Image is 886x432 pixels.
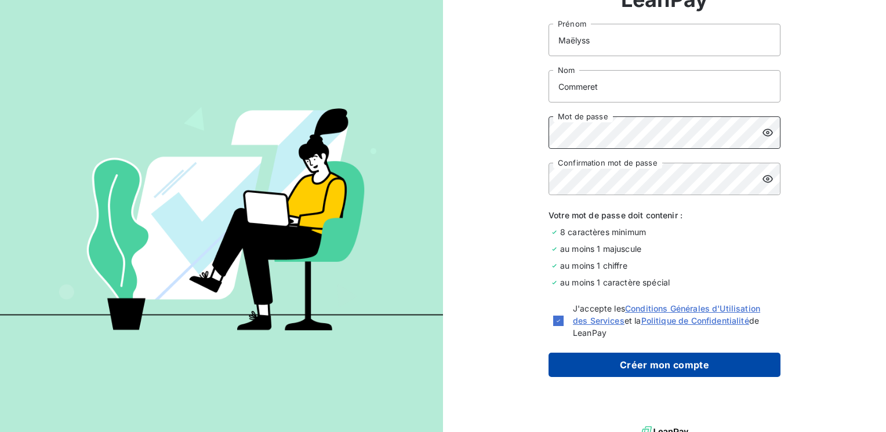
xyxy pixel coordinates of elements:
span: au moins 1 majuscule [560,243,641,255]
span: Votre mot de passe doit contenir : [549,209,780,221]
button: Créer mon compte [549,353,780,377]
input: placeholder [549,24,780,56]
span: au moins 1 chiffre [560,259,627,272]
a: Politique de Confidentialité [641,316,749,325]
span: au moins 1 caractère spécial [560,276,670,288]
input: placeholder [549,70,780,102]
span: J'accepte les et la de LeanPay [573,302,776,339]
span: 8 caractères minimum [560,226,646,238]
a: Conditions Générales d'Utilisation des Services [573,303,760,325]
